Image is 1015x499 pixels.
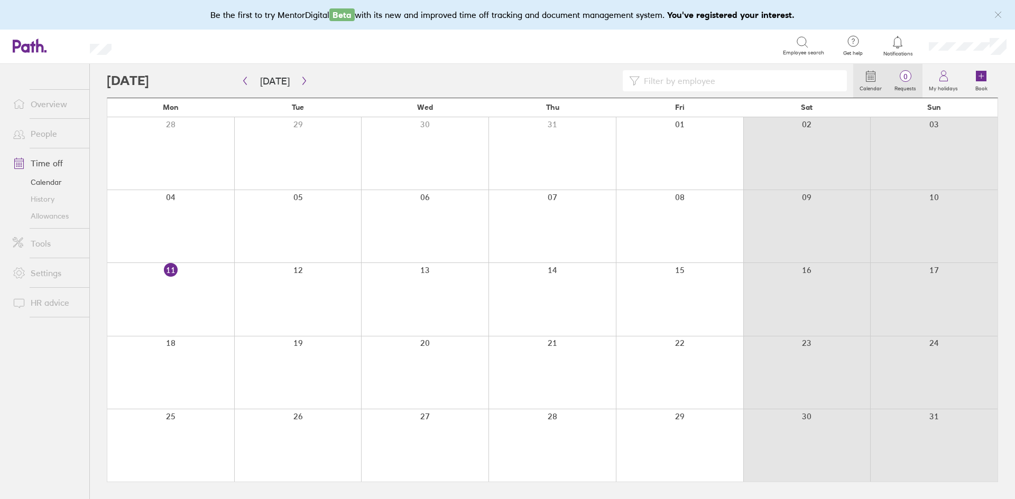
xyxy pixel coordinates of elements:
[210,8,805,21] div: Be the first to try MentorDigital with its new and improved time off tracking and document manage...
[4,233,89,254] a: Tools
[4,153,89,174] a: Time off
[888,72,922,81] span: 0
[922,64,964,98] a: My holidays
[801,103,813,111] span: Sat
[969,82,994,92] label: Book
[922,82,964,92] label: My holidays
[675,103,685,111] span: Fri
[4,93,89,115] a: Overview
[546,103,559,111] span: Thu
[4,208,89,224] a: Allowances
[140,41,167,50] div: Search
[640,71,841,91] input: Filter by employee
[881,51,915,57] span: Notifications
[888,82,922,92] label: Requests
[4,292,89,313] a: HR advice
[4,262,89,284] a: Settings
[4,191,89,208] a: History
[853,64,888,98] a: Calendar
[927,103,941,111] span: Sun
[667,10,795,20] b: You've registered your interest.
[163,103,179,111] span: Mon
[329,8,355,21] span: Beta
[783,50,824,56] span: Employee search
[252,72,298,90] button: [DATE]
[836,50,870,57] span: Get help
[853,82,888,92] label: Calendar
[4,174,89,191] a: Calendar
[964,64,998,98] a: Book
[881,35,915,57] a: Notifications
[4,123,89,144] a: People
[292,103,304,111] span: Tue
[417,103,433,111] span: Wed
[888,64,922,98] a: 0Requests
